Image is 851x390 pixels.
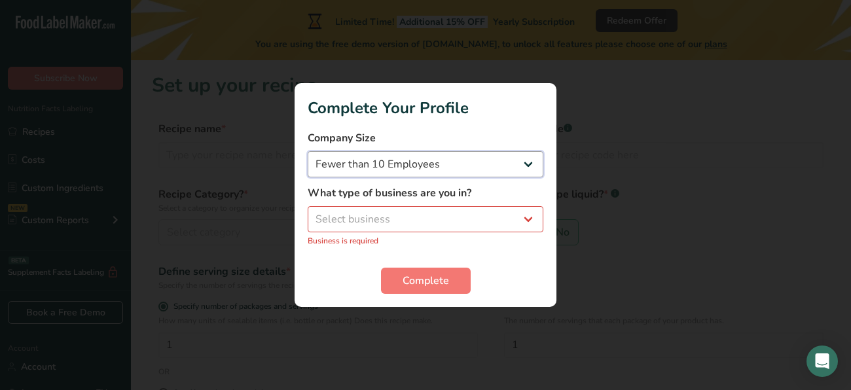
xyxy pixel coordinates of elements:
[308,235,543,247] p: Business is required
[308,185,543,201] label: What type of business are you in?
[381,268,471,294] button: Complete
[806,346,838,377] div: Open Intercom Messenger
[403,273,449,289] span: Complete
[308,96,543,120] h1: Complete Your Profile
[308,130,543,146] label: Company Size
